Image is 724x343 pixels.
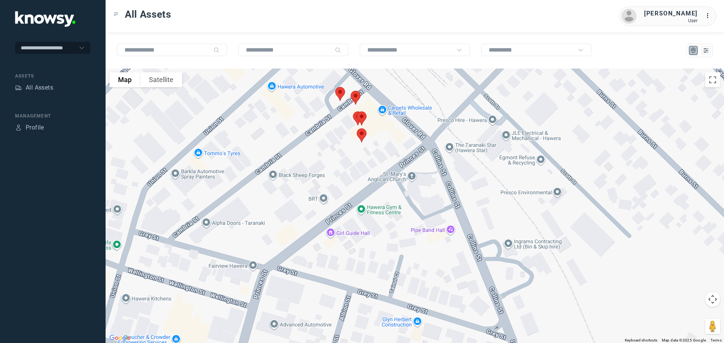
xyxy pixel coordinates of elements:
[107,333,132,343] img: Google
[15,11,75,27] img: Application Logo
[15,113,90,119] div: Management
[705,11,714,21] div: :
[26,123,44,132] div: Profile
[706,13,713,18] tspan: ...
[690,47,697,54] div: Map
[705,11,714,20] div: :
[26,83,53,92] div: All Assets
[15,73,90,79] div: Assets
[705,72,720,87] button: Toggle fullscreen view
[15,124,22,131] div: Profile
[705,292,720,307] button: Map camera controls
[15,83,53,92] a: AssetsAll Assets
[15,123,44,132] a: ProfileProfile
[625,338,657,343] button: Keyboard shortcuts
[107,333,132,343] a: Open this area in Google Maps (opens a new window)
[662,338,706,342] span: Map data ©2025 Google
[710,338,722,342] a: Terms (opens in new tab)
[644,9,698,18] div: [PERSON_NAME]
[621,9,637,24] img: avatar.png
[109,72,140,87] button: Show street map
[15,84,22,91] div: Assets
[140,72,182,87] button: Show satellite imagery
[644,18,698,23] div: User
[335,47,341,53] div: Search
[125,8,171,21] span: All Assets
[213,47,219,53] div: Search
[114,12,119,17] div: Toggle Menu
[705,319,720,334] button: Drag Pegman onto the map to open Street View
[703,47,709,54] div: List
